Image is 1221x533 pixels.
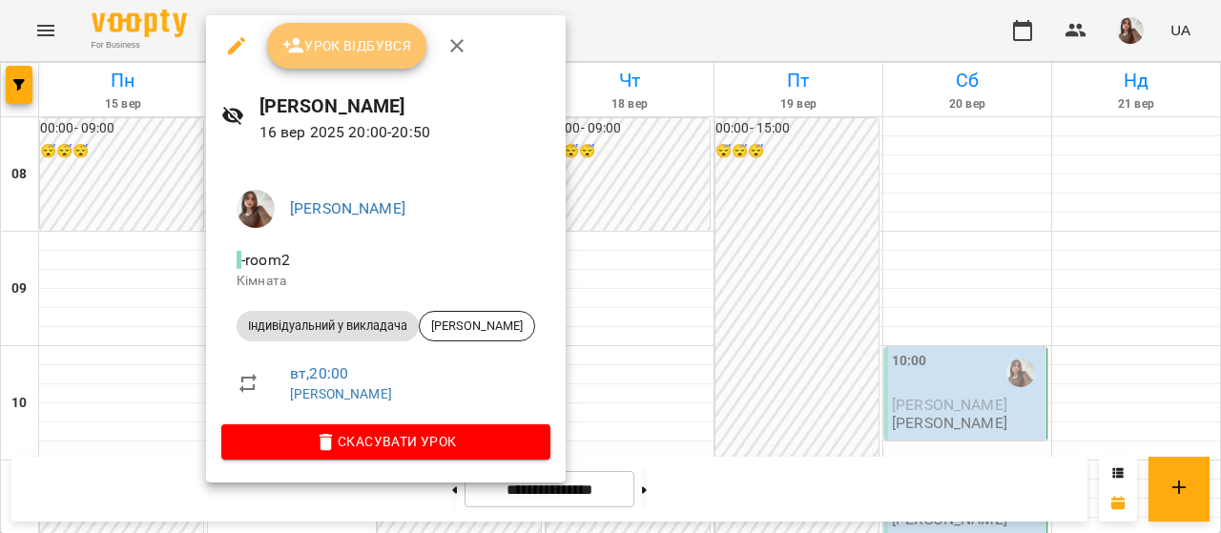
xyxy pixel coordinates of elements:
[237,272,535,291] p: Кімната
[419,311,535,341] div: [PERSON_NAME]
[267,23,427,69] button: Урок відбувся
[237,430,535,453] span: Скасувати Урок
[290,364,348,382] a: вт , 20:00
[259,92,550,121] h6: [PERSON_NAME]
[282,34,412,57] span: Урок відбувся
[237,318,419,335] span: Індивідуальний у викладача
[237,190,275,228] img: e785d2f60518c4d79e432088573c6b51.jpg
[290,386,392,401] a: [PERSON_NAME]
[221,424,550,459] button: Скасувати Урок
[290,199,405,217] a: [PERSON_NAME]
[420,318,534,335] span: [PERSON_NAME]
[259,121,550,144] p: 16 вер 2025 20:00 - 20:50
[237,251,294,269] span: - room2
